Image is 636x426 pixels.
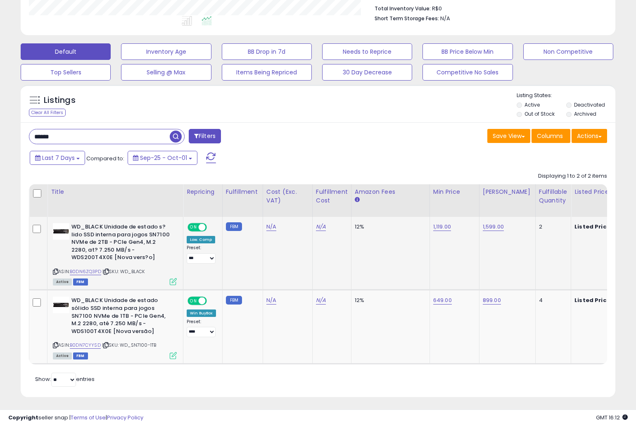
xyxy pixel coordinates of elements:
b: WD_BLACK Unidade de estado sólido SSD interna para jogos SN7100 NVMe de 1TB - PCIe Gen4, M.2 2280... [71,297,172,337]
div: 12% [355,223,423,231]
a: 899.00 [483,296,501,305]
a: N/A [266,223,276,231]
span: FBM [73,352,88,359]
label: Archived [574,110,596,117]
img: 31uQH9Q3tpL._SL40_.jpg [53,297,69,313]
div: ASIN: [53,223,177,284]
div: Preset: [187,245,216,264]
div: seller snap | | [8,414,143,422]
a: 649.00 [433,296,452,305]
li: R$0 [375,3,601,13]
div: ASIN: [53,297,177,358]
div: Low. Comp [187,236,215,243]
span: Show: entries [35,375,95,383]
small: Amazon Fees. [355,196,360,204]
b: Listed Price: [574,296,612,304]
span: Columns [537,132,563,140]
small: FBM [226,222,242,231]
span: | SKU: WD_SN7100-1TB [102,342,156,348]
a: B0DN6ZQ3PD [70,268,101,275]
span: N/A [440,14,450,22]
div: 4 [539,297,565,304]
b: Short Term Storage Fees: [375,15,439,22]
button: Selling @ Max [121,64,211,81]
button: Competitive No Sales [422,64,513,81]
button: BB Price Below Min [422,43,513,60]
label: Deactivated [574,101,605,108]
div: 12% [355,297,423,304]
button: Needs to Reprice [322,43,412,60]
button: Save View [487,129,530,143]
div: Displaying 1 to 2 of 2 items [538,172,607,180]
a: B0DN7CYYSD [70,342,101,349]
div: Win BuyBox [187,309,216,317]
label: Out of Stock [524,110,555,117]
a: Terms of Use [71,414,106,421]
div: Fulfillment Cost [316,188,348,205]
a: N/A [316,296,326,305]
span: Compared to: [86,155,124,162]
button: Default [21,43,111,60]
small: FBM [226,296,242,305]
a: N/A [316,223,326,231]
div: Preset: [187,319,216,338]
button: Filters [189,129,221,143]
b: Listed Price: [574,223,612,231]
span: 2025-10-9 16:12 GMT [596,414,628,421]
div: Amazon Fees [355,188,426,196]
span: Sep-25 - Oct-01 [140,154,187,162]
button: Inventory Age [121,43,211,60]
div: Title [51,188,180,196]
div: Fulfillable Quantity [539,188,567,205]
div: Min Price [433,188,476,196]
span: ON [188,297,199,305]
div: Repricing [187,188,219,196]
h5: Listings [44,95,76,106]
a: Privacy Policy [107,414,143,421]
img: 31uQH9Q3tpL._SL40_.jpg [53,223,69,240]
div: Cost (Exc. VAT) [266,188,309,205]
button: Columns [532,129,570,143]
button: Non Competitive [523,43,613,60]
div: Clear All Filters [29,109,66,117]
span: All listings currently available for purchase on Amazon [53,352,72,359]
b: WD_BLACK Unidade de estado s?lido SSD interna para jogos SN7100 NVMe de 2TB - PCIe Gen4, M.2 2280... [71,223,172,264]
a: N/A [266,296,276,305]
span: | SKU: WD_BLACK [102,268,145,275]
span: All listings currently available for purchase on Amazon [53,278,72,286]
button: Last 7 Days [30,151,85,165]
strong: Copyright [8,414,38,421]
button: 30 Day Decrease [322,64,412,81]
button: Items Being Repriced [222,64,312,81]
label: Active [524,101,540,108]
button: BB Drop in 7d [222,43,312,60]
b: Total Inventory Value: [375,5,431,12]
span: OFF [206,224,219,231]
span: FBM [73,278,88,286]
button: Top Sellers [21,64,111,81]
button: Sep-25 - Oct-01 [128,151,197,165]
p: Listing States: [517,92,615,100]
button: Actions [572,129,607,143]
a: 1,119.00 [433,223,451,231]
div: [PERSON_NAME] [483,188,532,196]
span: OFF [206,297,219,305]
a: 1,599.00 [483,223,504,231]
div: 2 [539,223,565,231]
span: Last 7 Days [42,154,75,162]
span: ON [188,224,199,231]
div: Fulfillment [226,188,259,196]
